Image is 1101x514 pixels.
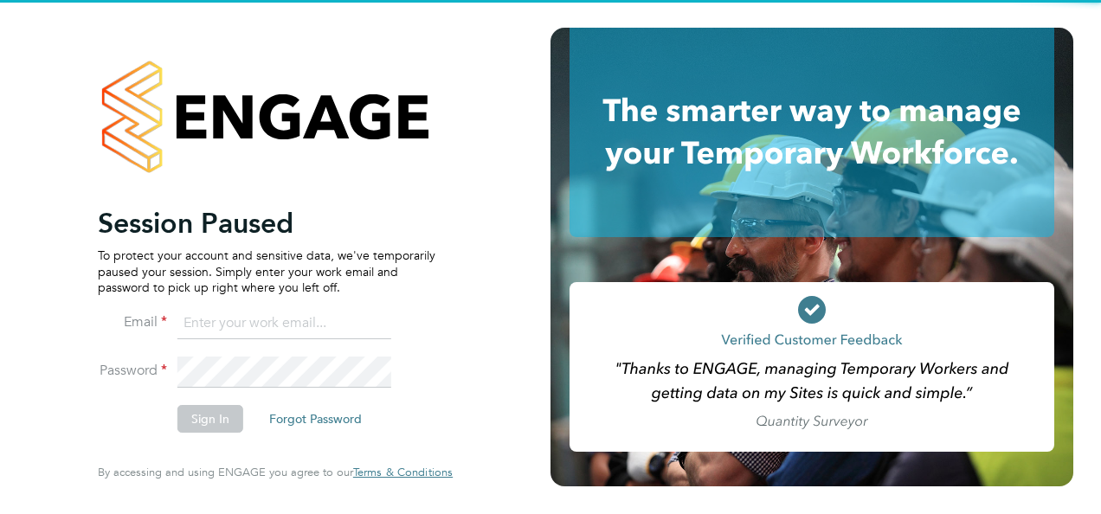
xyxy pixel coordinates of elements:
[98,206,435,241] h2: Session Paused
[98,313,167,331] label: Email
[353,465,453,479] span: Terms & Conditions
[98,465,453,479] span: By accessing and using ENGAGE you agree to our
[255,405,376,433] button: Forgot Password
[177,405,243,433] button: Sign In
[353,466,453,479] a: Terms & Conditions
[177,308,391,339] input: Enter your work email...
[98,362,167,380] label: Password
[98,247,435,295] p: To protect your account and sensitive data, we've temporarily paused your session. Simply enter y...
